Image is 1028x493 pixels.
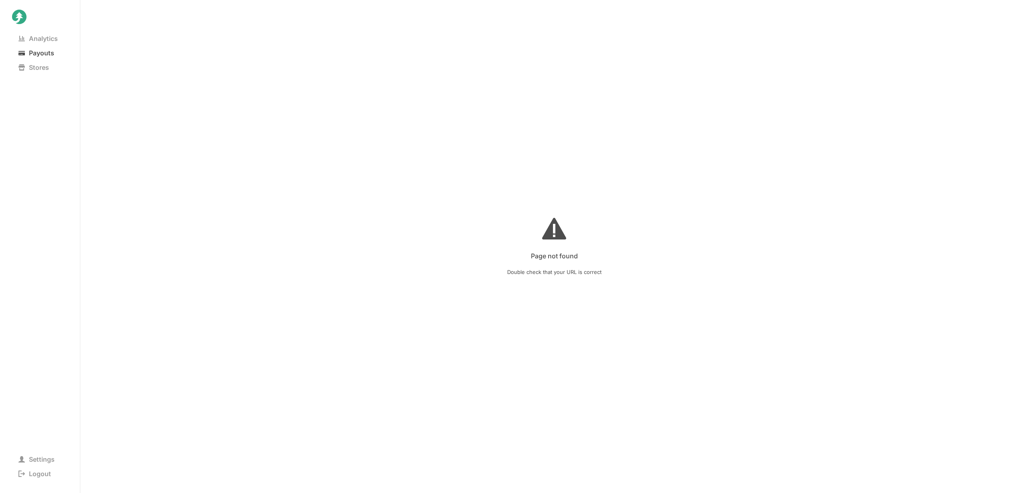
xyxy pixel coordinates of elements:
span: Payouts [12,47,61,59]
span: Settings [12,454,61,465]
span: Double check that your URL is correct [507,267,602,277]
p: Page not found [531,247,578,261]
span: Analytics [12,33,64,44]
span: Stores [12,62,55,73]
span: Logout [12,468,57,479]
